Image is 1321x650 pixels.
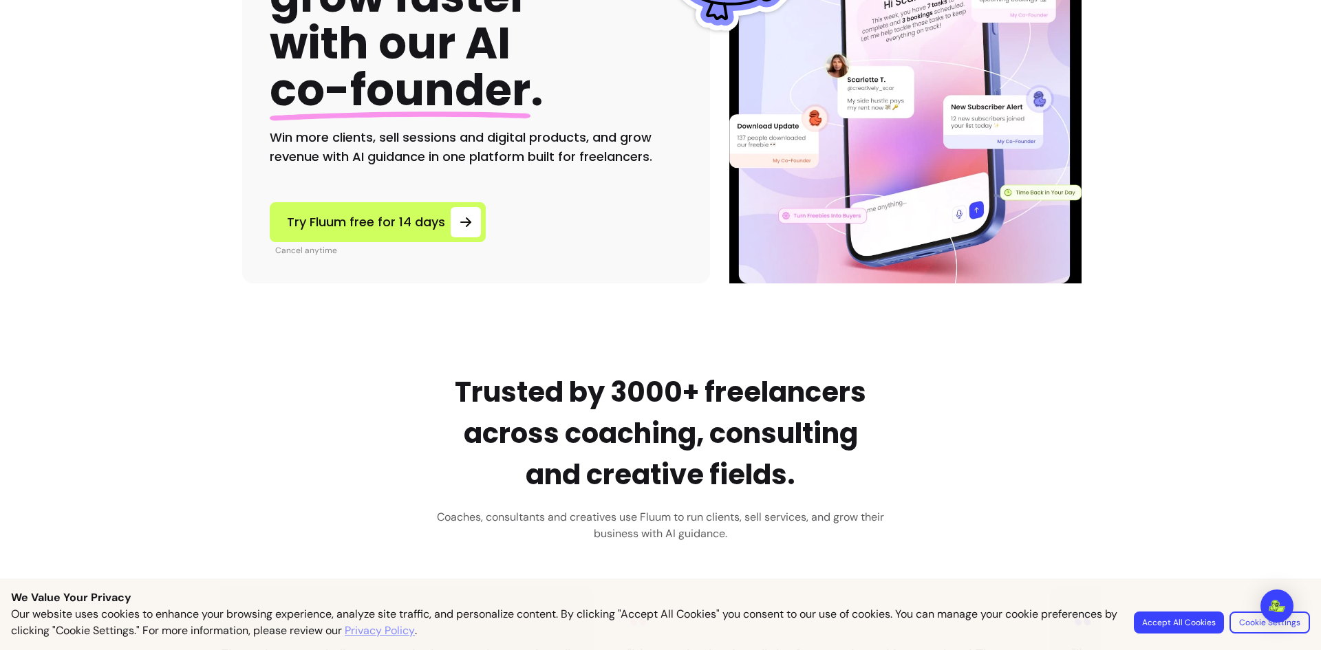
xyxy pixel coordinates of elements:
[270,128,683,166] h2: Win more clients, sell sessions and digital products, and grow revenue with AI guidance in one pl...
[437,371,884,495] h2: Trusted by 3000+ freelancers across coaching, consulting and creative fields.
[345,622,415,639] a: Privacy Policy
[270,202,486,242] a: Try Fluum free for 14 days
[11,606,1117,639] p: Our website uses cookies to enhance your browsing experience, analyze site traffic, and personali...
[1134,611,1224,633] button: Accept All Cookies
[270,59,530,120] span: co-founder
[1260,589,1293,622] div: Open Intercom Messenger
[11,589,1310,606] p: We Value Your Privacy
[275,245,486,256] p: Cancel anytime
[437,509,884,542] h3: Coaches, consultants and creatives use Fluum to run clients, sell services, and grow their busine...
[1229,611,1310,633] button: Cookie Settings
[287,213,445,232] span: Try Fluum free for 14 days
